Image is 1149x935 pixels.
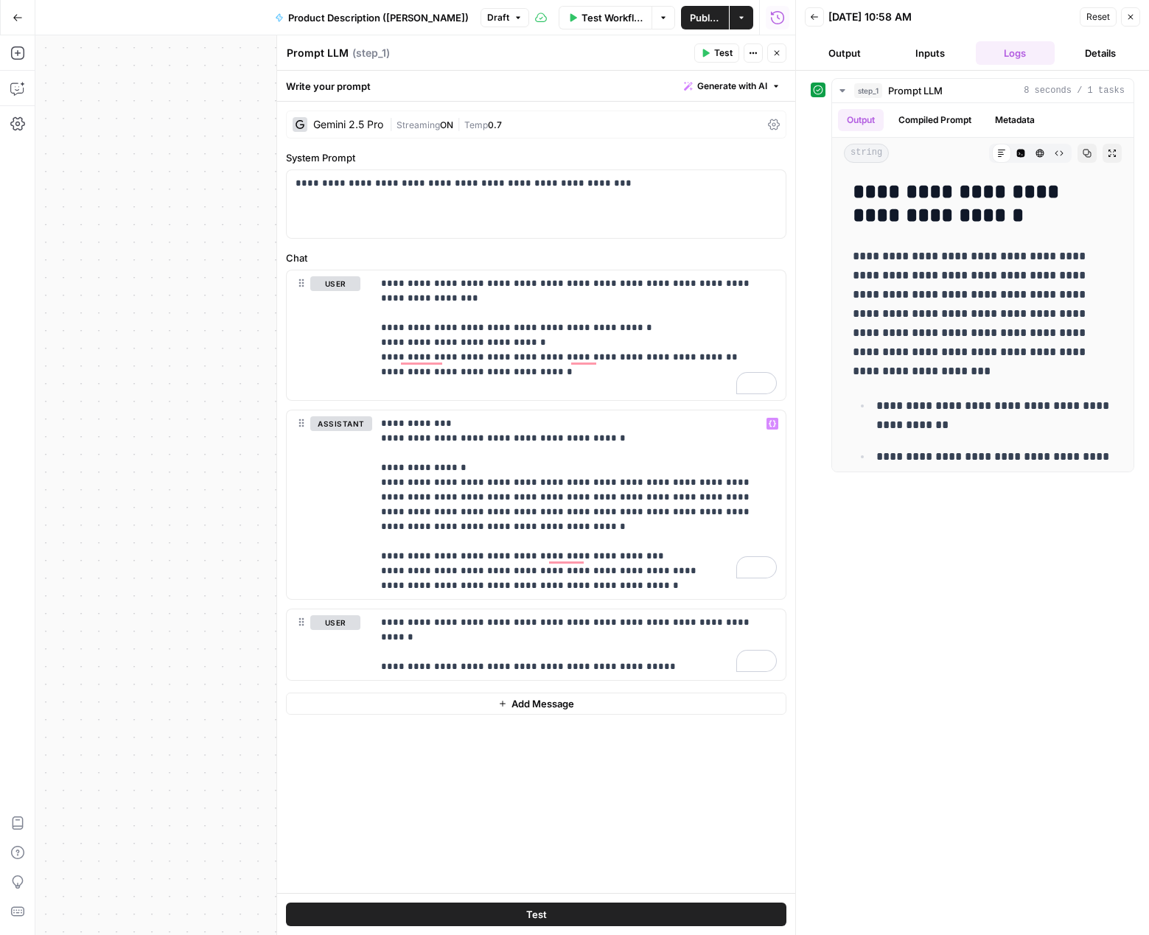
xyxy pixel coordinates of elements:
[678,77,786,96] button: Generate with AI
[559,6,652,29] button: Test Workflow
[1086,10,1110,24] span: Reset
[714,46,733,60] span: Test
[681,6,729,29] button: Publish
[286,251,786,265] label: Chat
[890,109,980,131] button: Compiled Prompt
[440,119,453,130] span: ON
[286,693,786,715] button: Add Message
[313,119,383,130] div: Gemini 2.5 Pro
[487,11,509,24] span: Draft
[389,116,397,131] span: |
[1024,84,1125,97] span: 8 seconds / 1 tasks
[890,41,970,65] button: Inputs
[697,80,767,93] span: Generate with AI
[287,609,360,680] div: user
[832,103,1134,472] div: 8 seconds / 1 tasks
[372,609,786,680] div: To enrich screen reader interactions, please activate Accessibility in Grammarly extension settings
[854,83,882,98] span: step_1
[397,119,440,130] span: Streaming
[832,79,1134,102] button: 8 seconds / 1 tasks
[310,416,372,431] button: assistant
[372,410,786,599] div: To enrich screen reader interactions, please activate Accessibility in Grammarly extension settings
[526,907,547,922] span: Test
[464,119,488,130] span: Temp
[694,43,739,63] button: Test
[352,46,390,60] span: ( step_1 )
[481,8,529,27] button: Draft
[1080,7,1117,27] button: Reset
[453,116,464,131] span: |
[288,10,469,25] span: Product Description ([PERSON_NAME])
[287,410,360,599] div: assistant
[888,83,943,98] span: Prompt LLM
[286,903,786,926] button: Test
[844,144,889,163] span: string
[286,150,786,165] label: System Prompt
[511,696,574,711] span: Add Message
[838,109,884,131] button: Output
[488,119,502,130] span: 0.7
[690,10,720,25] span: Publish
[287,46,349,60] textarea: Prompt LLM
[976,41,1055,65] button: Logs
[310,276,360,291] button: user
[1061,41,1140,65] button: Details
[986,109,1044,131] button: Metadata
[277,71,795,101] div: Write your prompt
[372,270,786,400] div: To enrich screen reader interactions, please activate Accessibility in Grammarly extension settings
[582,10,643,25] span: Test Workflow
[310,615,360,630] button: user
[287,270,360,400] div: user
[266,6,478,29] button: Product Description ([PERSON_NAME])
[805,41,884,65] button: Output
